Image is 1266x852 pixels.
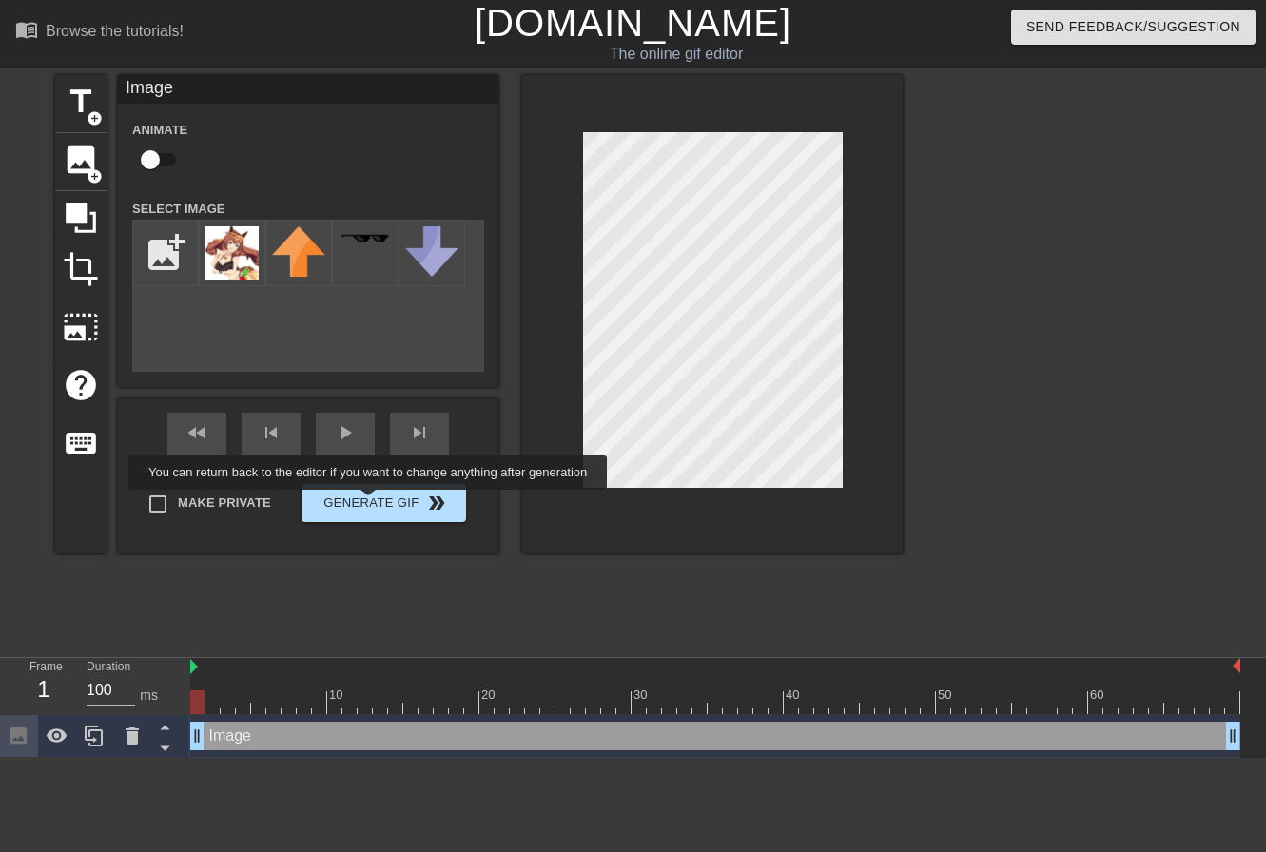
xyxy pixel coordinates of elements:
[408,421,431,444] span: skip_next
[46,23,184,39] div: Browse the tutorials!
[339,233,392,243] img: deal-with-it.png
[178,494,271,513] span: Make Private
[29,672,58,707] div: 1
[63,251,99,287] span: crop
[272,226,325,277] img: upvote.png
[786,686,803,705] div: 40
[87,662,130,673] label: Duration
[938,686,955,705] div: 50
[15,18,38,41] span: menu_book
[63,425,99,461] span: keyboard
[140,686,158,706] div: ms
[1090,686,1107,705] div: 60
[63,367,99,403] span: help
[1011,10,1256,45] button: Send Feedback/Suggestion
[187,726,206,745] span: drag_handle
[432,43,922,66] div: The online gif editor
[334,421,357,444] span: play_arrow
[633,686,651,705] div: 30
[63,84,99,120] span: title
[1233,658,1240,673] img: bound-end.png
[15,18,184,48] a: Browse the tutorials!
[302,484,466,522] button: Generate Gif
[185,421,208,444] span: fast_rewind
[87,110,103,126] span: add_circle
[481,686,498,705] div: 20
[118,75,498,104] div: Image
[405,226,458,277] img: downvote.png
[132,200,225,219] label: Select Image
[1026,15,1240,39] span: Send Feedback/Suggestion
[309,492,458,514] span: Generate Gif
[425,492,448,514] span: double_arrow
[87,168,103,184] span: add_circle
[63,142,99,178] span: image
[132,121,187,140] label: Animate
[63,309,99,345] span: photo_size_select_large
[475,2,791,44] a: [DOMAIN_NAME]
[260,421,282,444] span: skip_previous
[205,226,259,280] img: aWGfh-images.png
[329,686,346,705] div: 10
[1223,726,1242,745] span: drag_handle
[15,658,72,713] div: Frame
